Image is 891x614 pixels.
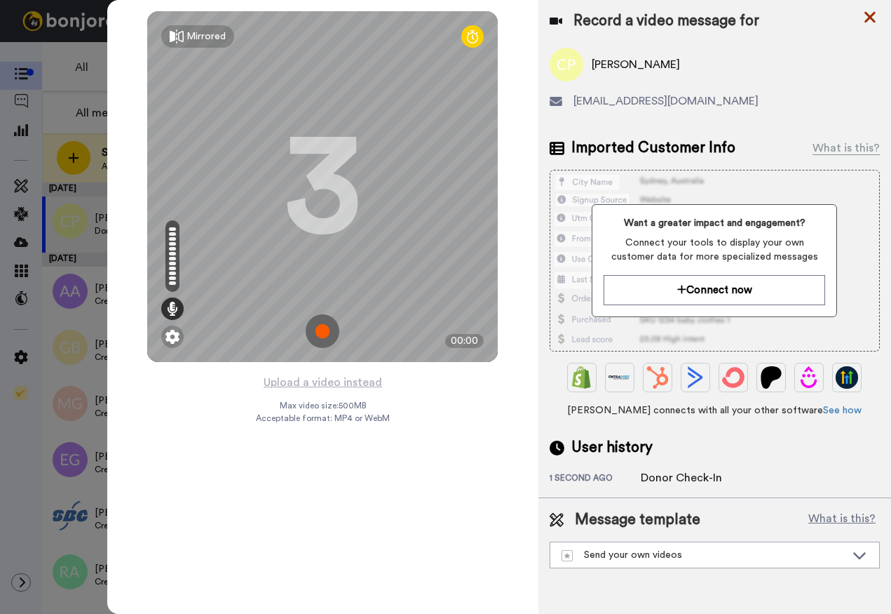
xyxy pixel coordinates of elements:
span: Max video size: 500 MB [279,400,366,411]
div: 1 second ago [550,472,641,486]
a: See how [823,406,862,415]
span: User history [571,437,653,458]
img: Shopify [571,366,593,389]
div: What is this? [812,140,880,156]
span: Message template [575,509,700,530]
img: demo-template.svg [562,550,573,561]
span: Connect your tools to display your own customer data for more specialized messages [604,236,825,264]
img: Drip [798,366,820,389]
img: Hubspot [646,366,669,389]
div: Send your own videos [562,548,845,562]
img: ic_gear.svg [165,330,179,344]
span: Acceptable format: MP4 or WebM [256,413,390,424]
div: 3 [284,134,361,239]
img: Patreon [760,366,782,389]
span: Want a greater impact and engagement? [604,216,825,230]
span: [EMAIL_ADDRESS][DOMAIN_NAME] [573,93,759,109]
img: ic_record_start.svg [306,314,339,348]
button: What is this? [804,509,880,530]
img: GoHighLevel [836,366,858,389]
div: Donor Check-In [641,469,722,486]
div: 00:00 [445,334,484,348]
img: Ontraport [608,366,631,389]
img: ConvertKit [722,366,744,389]
span: Imported Customer Info [571,138,735,159]
button: Connect now [604,275,825,305]
img: ActiveCampaign [684,366,707,389]
button: Upload a video instead [259,373,386,392]
span: [PERSON_NAME] connects with all your other software [550,403,880,418]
